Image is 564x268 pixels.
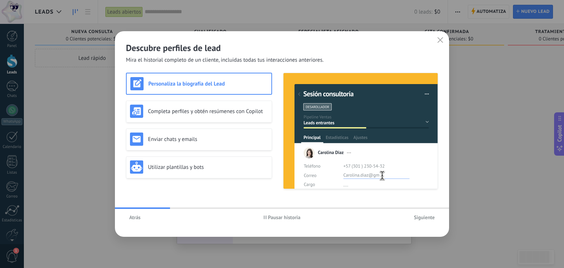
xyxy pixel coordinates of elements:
button: Siguiente [411,212,438,223]
span: Mira el historial completo de un cliente, incluidas todas tus interacciones anteriores. [126,57,323,64]
h2: Descubre perfiles de lead [126,42,438,54]
h3: Completa perfiles y obtén resúmenes con Copilot [148,108,268,115]
h3: Enviar chats y emails [148,136,268,143]
span: Pausar historia [268,215,301,220]
span: Siguiente [414,215,435,220]
h3: Utilizar plantillas y bots [148,164,268,171]
button: Atrás [126,212,144,223]
h3: Personaliza la biografía del Lead [148,80,268,87]
button: Pausar historia [260,212,304,223]
span: Atrás [129,215,141,220]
